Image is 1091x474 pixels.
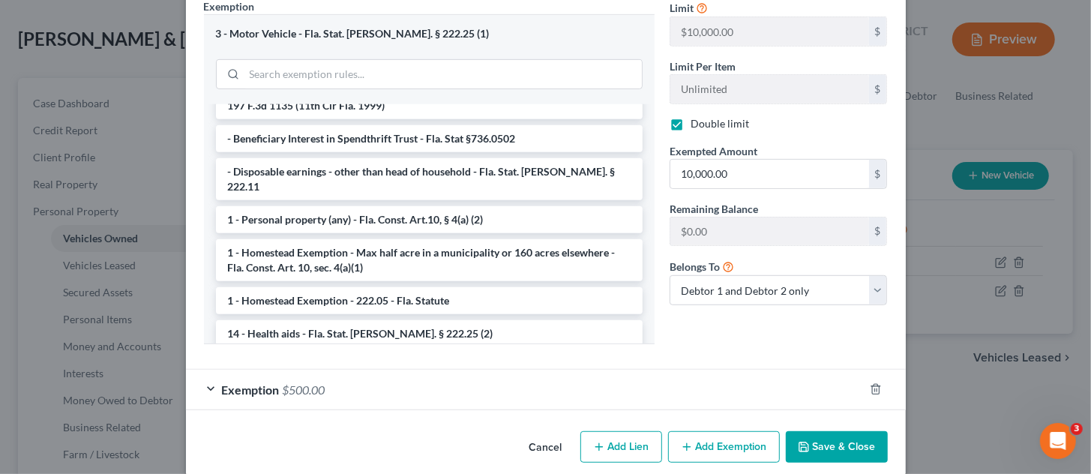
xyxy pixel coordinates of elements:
[869,217,887,246] div: $
[222,382,280,397] span: Exemption
[216,239,643,281] li: 1 - Homestead Exemption - Max half acre in a municipality or 160 acres elsewhere - Fla. Const. Ar...
[580,431,662,463] button: Add Lien
[244,60,642,88] input: Search exemption rules...
[670,260,720,273] span: Belongs To
[668,431,780,463] button: Add Exemption
[216,27,643,41] div: 3 - Motor Vehicle - Fla. Stat. [PERSON_NAME]. § 222.25 (1)
[670,17,869,46] input: --
[216,287,643,314] li: 1 - Homestead Exemption - 222.05 - Fla. Statute
[670,160,869,188] input: 0.00
[670,145,757,157] span: Exempted Amount
[670,201,758,217] label: Remaining Balance
[517,433,574,463] button: Cancel
[670,1,694,14] span: Limit
[670,58,736,74] label: Limit Per Item
[1040,423,1076,459] iframe: Intercom live chat
[216,206,643,233] li: 1 - Personal property (any) - Fla. Const. Art.10, § 4(a) (2)
[216,158,643,200] li: - Disposable earnings - other than head of household - Fla. Stat. [PERSON_NAME]. § 222.11
[869,75,887,103] div: $
[670,75,869,103] input: --
[216,320,643,347] li: 14 - Health aids - Fla. Stat. [PERSON_NAME]. § 222.25 (2)
[283,382,325,397] span: $500.00
[670,217,869,246] input: --
[1071,423,1083,435] span: 3
[691,116,749,131] label: Double limit
[869,17,887,46] div: $
[216,125,643,152] li: - Beneficiary Interest in Spendthrift Trust - Fla. Stat §736.0502
[786,431,888,463] button: Save & Close
[869,160,887,188] div: $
